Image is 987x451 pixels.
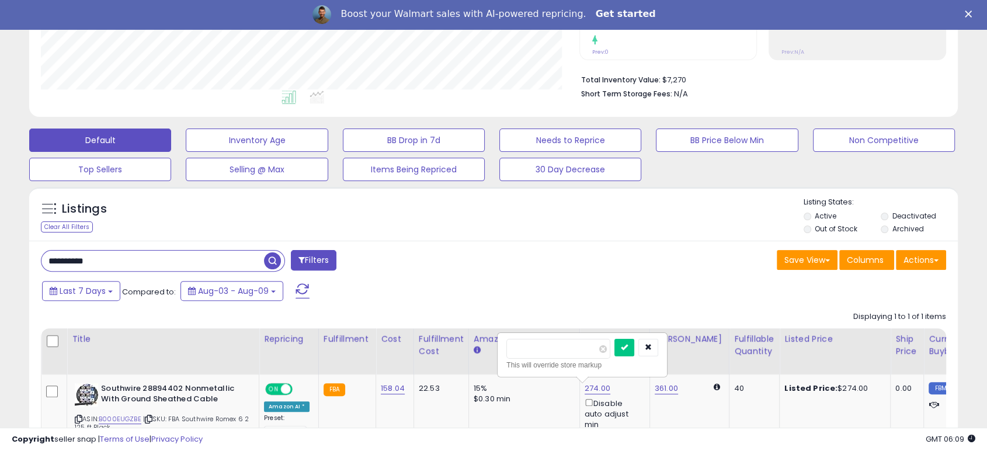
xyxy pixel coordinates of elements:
label: Archived [892,224,924,234]
button: Non Competitive [813,129,955,152]
a: 274.00 [585,383,610,394]
div: 22.53 [419,383,460,394]
div: Preset: [264,414,310,440]
b: Total Inventory Value: [581,75,661,85]
span: Last 7 Days [60,285,106,297]
div: ASIN: [75,383,250,446]
small: FBM [929,382,951,394]
a: B000EUGZBE [99,414,141,424]
a: 158.04 [381,383,405,394]
a: Privacy Policy [151,433,203,445]
h5: Listings [62,201,107,217]
b: Southwire 28894402 Nonmetallic With Ground Sheathed Cable [101,383,243,408]
div: $0.30 min [474,394,571,404]
li: $7,270 [581,72,937,86]
button: 30 Day Decrease [499,158,641,181]
a: Get started [596,8,656,21]
button: Filters [291,250,336,270]
button: Save View [777,250,837,270]
div: Fulfillment [324,333,371,345]
div: Clear All Filters [41,221,93,233]
button: BB Price Below Min [656,129,798,152]
div: Boost your Walmart sales with AI-powered repricing. [340,8,586,20]
label: Out of Stock [815,224,857,234]
button: Last 7 Days [42,281,120,301]
p: Listing States: [804,197,958,208]
div: 15% [474,383,571,394]
div: seller snap | | [12,434,203,445]
div: Displaying 1 to 1 of 1 items [853,311,946,322]
span: ON [266,384,281,394]
button: Items Being Repriced [343,158,485,181]
span: Columns [847,254,884,266]
div: Amazon AI * [264,401,310,412]
div: Title [72,333,254,345]
small: Prev: 0 [592,48,609,55]
label: Active [815,211,836,221]
span: Compared to: [122,286,176,297]
button: Top Sellers [29,158,171,181]
a: Terms of Use [100,433,150,445]
div: [PERSON_NAME] [655,333,724,345]
small: FBA [324,383,345,396]
div: Close [965,11,976,18]
b: Listed Price: [784,383,837,394]
div: Fulfillment Cost [419,333,464,358]
div: This will override store markup [506,359,658,371]
strong: Copyright [12,433,54,445]
span: | SKU: FBA Southwire Romex 6 2 125 ft Black [75,414,249,432]
div: Disable auto adjust min [585,397,641,431]
span: Aug-03 - Aug-09 [198,285,269,297]
span: OFF [291,384,310,394]
button: Default [29,129,171,152]
button: Needs to Reprice [499,129,641,152]
button: Aug-03 - Aug-09 [180,281,283,301]
small: Amazon Fees. [474,345,481,356]
div: Repricing [264,333,314,345]
div: Amazon Fees [474,333,575,345]
span: 2025-08-17 06:09 GMT [926,433,975,445]
b: Short Term Storage Fees: [581,89,672,99]
button: BB Drop in 7d [343,129,485,152]
button: Columns [839,250,894,270]
div: Ship Price [895,333,919,358]
img: Profile image for Adrian [312,5,331,24]
button: Inventory Age [186,129,328,152]
div: 0.00 [895,383,915,394]
a: 361.00 [655,383,678,394]
div: Listed Price [784,333,885,345]
img: 51ftrNqHkKL._SL40_.jpg [75,383,98,407]
div: Cost [381,333,409,345]
div: 40 [734,383,770,394]
small: Prev: N/A [781,48,804,55]
div: Fulfillable Quantity [734,333,774,358]
div: $274.00 [784,383,881,394]
button: Actions [896,250,946,270]
label: Deactivated [892,211,936,221]
button: Selling @ Max [186,158,328,181]
span: N/A [674,88,688,99]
